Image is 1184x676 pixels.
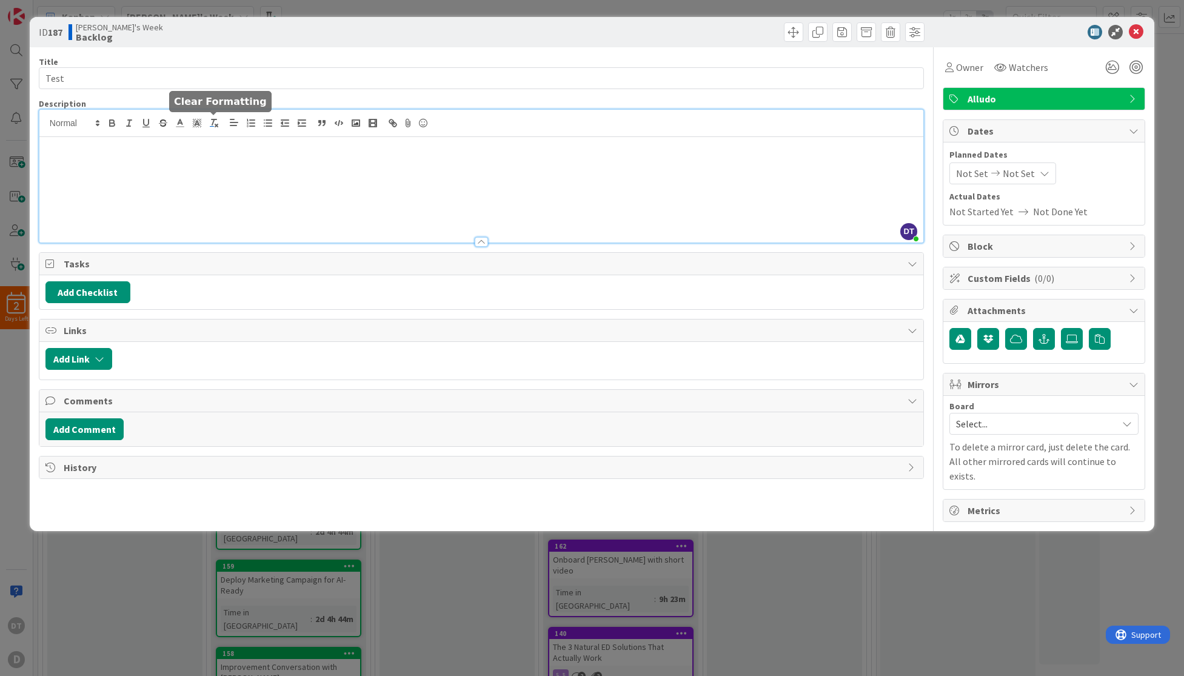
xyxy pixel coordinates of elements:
span: Attachments [968,303,1123,318]
span: Links [64,323,901,338]
button: Add Comment [45,418,124,440]
span: History [64,460,901,475]
span: Not Started Yet [949,204,1014,219]
span: [PERSON_NAME]'s Week [76,22,163,32]
span: Owner [956,60,983,75]
span: Select... [956,415,1111,432]
p: To delete a mirror card, just delete the card. All other mirrored cards will continue to exists. [949,440,1139,483]
span: Actual Dates [949,190,1139,203]
b: 187 [48,26,62,38]
span: Board [949,402,974,410]
button: Add Checklist [45,281,130,303]
span: DT [900,223,917,240]
input: type card name here... [39,67,924,89]
span: Comments [64,393,901,408]
span: Tasks [64,256,901,271]
span: Planned Dates [949,149,1139,161]
span: Alludo [968,92,1123,106]
span: Not Done Yet [1033,204,1088,219]
span: ( 0/0 ) [1034,272,1054,284]
b: Backlog [76,32,163,42]
span: Description [39,98,86,109]
span: Dates [968,124,1123,138]
span: Support [25,2,55,16]
span: Mirrors [968,377,1123,392]
span: Watchers [1009,60,1048,75]
span: ID [39,25,62,39]
button: Add Link [45,348,112,370]
label: Title [39,56,58,67]
span: Block [968,239,1123,253]
span: Metrics [968,503,1123,518]
span: Not Set [956,166,988,181]
span: Custom Fields [968,271,1123,286]
span: Not Set [1003,166,1035,181]
h5: Clear Formatting [174,96,267,107]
